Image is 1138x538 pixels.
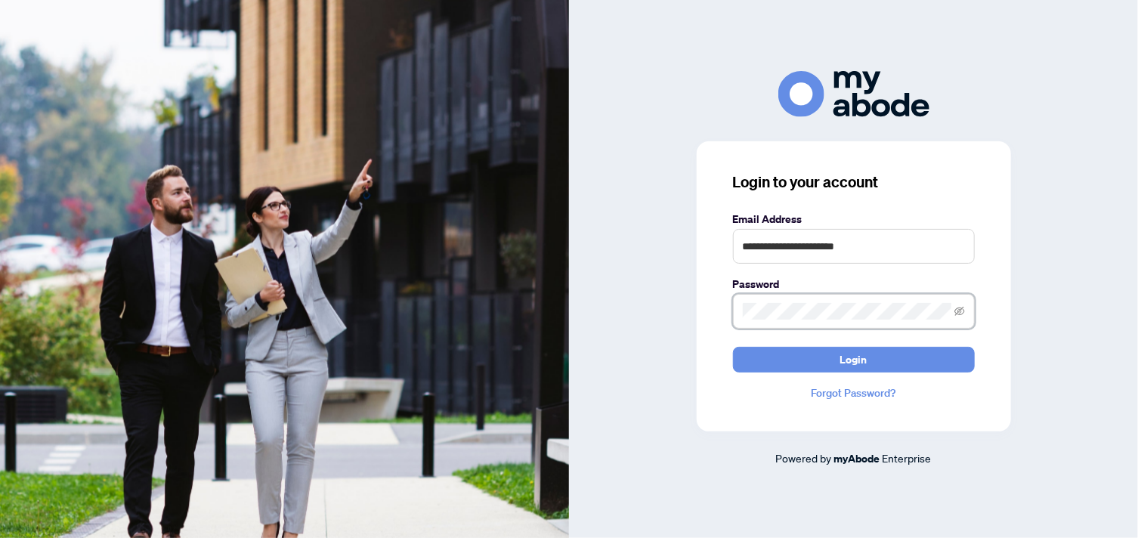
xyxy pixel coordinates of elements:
span: Login [840,348,867,372]
span: Powered by [776,451,832,465]
h3: Login to your account [733,172,975,193]
label: Password [733,276,975,292]
span: eye-invisible [954,306,965,317]
label: Email Address [733,211,975,227]
span: Enterprise [883,451,932,465]
button: Login [733,347,975,373]
img: ma-logo [778,71,929,117]
a: Forgot Password? [733,385,975,401]
a: myAbode [834,450,880,467]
